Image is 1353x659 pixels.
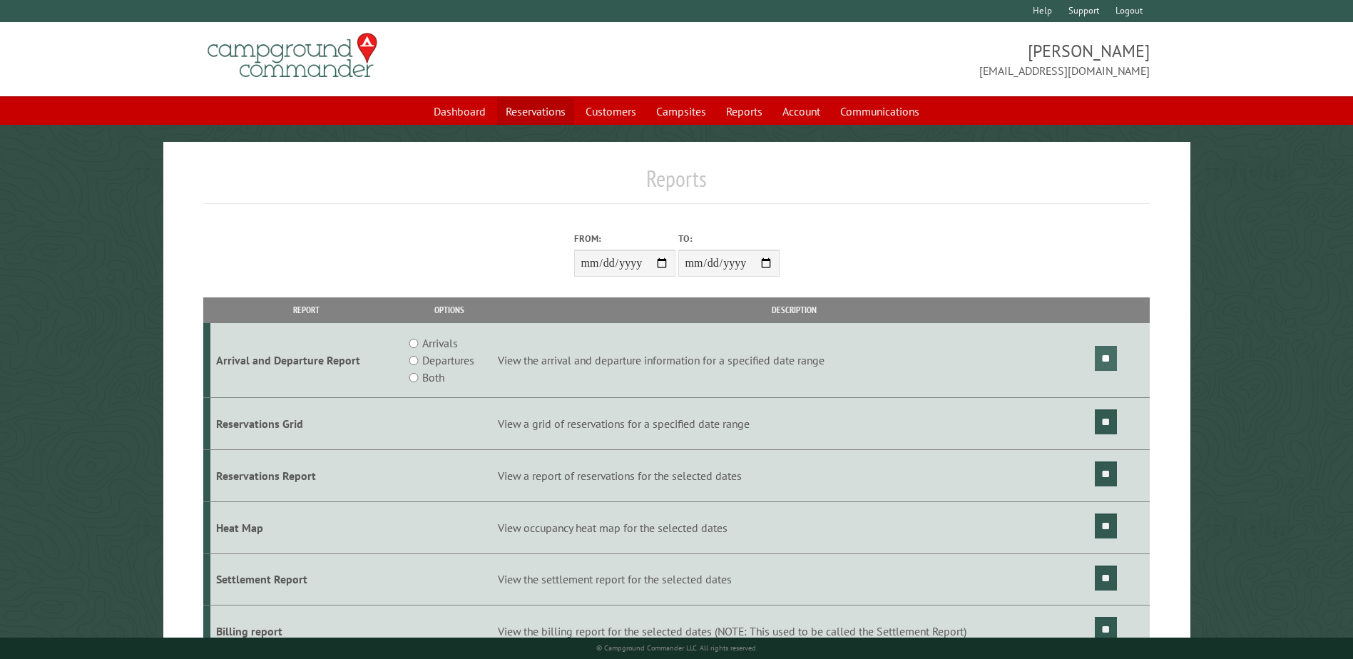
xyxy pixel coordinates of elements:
td: View occupancy heat map for the selected dates [496,501,1093,553]
th: Description [496,297,1093,322]
a: Dashboard [425,98,494,125]
a: Customers [577,98,645,125]
td: Reservations Report [210,449,402,501]
label: Departures [422,352,474,369]
span: [PERSON_NAME] [EMAIL_ADDRESS][DOMAIN_NAME] [677,39,1150,79]
a: Reports [718,98,771,125]
label: From: [574,232,675,245]
a: Campsites [648,98,715,125]
td: Reservations Grid [210,398,402,450]
label: Arrivals [422,334,458,352]
td: Billing report [210,606,402,658]
a: Account [774,98,829,125]
td: Heat Map [210,501,402,553]
td: View the billing report for the selected dates (NOTE: This used to be called the Settlement Report) [496,606,1093,658]
td: View a report of reservations for the selected dates [496,449,1093,501]
label: Both [422,369,444,386]
small: © Campground Commander LLC. All rights reserved. [596,643,757,653]
th: Options [402,297,495,322]
label: To: [678,232,780,245]
td: View the arrival and departure information for a specified date range [496,323,1093,398]
td: View the settlement report for the selected dates [496,553,1093,606]
th: Report [210,297,402,322]
td: Settlement Report [210,553,402,606]
a: Reservations [497,98,574,125]
td: View a grid of reservations for a specified date range [496,398,1093,450]
a: Communications [832,98,928,125]
img: Campground Commander [203,28,382,83]
h1: Reports [203,165,1149,204]
td: Arrival and Departure Report [210,323,402,398]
